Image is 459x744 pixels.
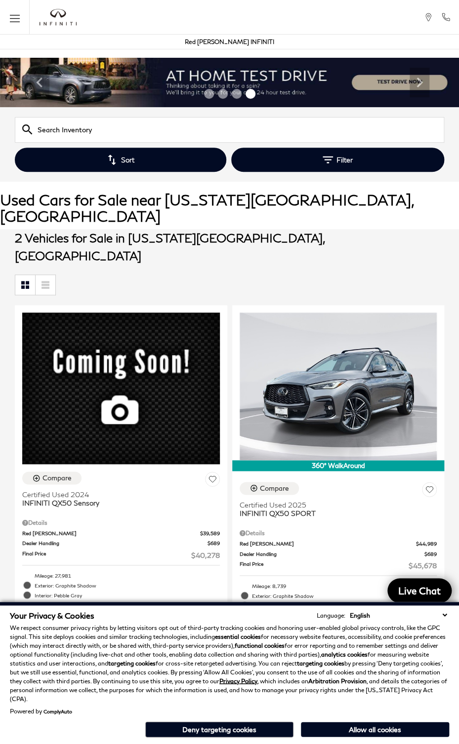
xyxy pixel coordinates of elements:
[191,549,220,560] span: $40,278
[22,540,220,547] a: Dealer Handling $689
[409,560,437,570] span: $45,678
[416,540,437,548] span: $44,989
[22,518,220,527] div: Pricing Details - INFINITI QX50 Sensory
[240,501,437,517] a: Certified Used 2025INFINITI QX50 SPORT
[301,722,449,737] button: Allow all cookies
[240,560,409,570] span: Final Price
[424,550,437,557] span: $689
[22,490,212,499] span: Certified Used 2024
[40,9,77,26] img: INFINITI
[215,632,261,640] strong: essential cookies
[347,610,449,620] select: Language Select
[252,590,437,600] span: Exterior: Graphite Shadow
[43,708,72,714] a: ComplyAuto
[10,708,72,714] div: Powered by
[410,68,429,97] div: Next
[205,471,220,490] button: Save Vehicle
[22,499,212,507] span: INFINITI QX50 Sensory
[240,560,437,570] a: Final Price $45,678
[204,89,214,99] span: Go to slide 1
[10,610,94,620] span: Your Privacy & Cookies
[40,9,77,26] a: infiniti
[240,501,430,509] span: Certified Used 2025
[22,530,220,537] a: Red [PERSON_NAME] $39,589
[15,231,325,263] span: 2 Vehicles for Sale in [US_STATE][GEOGRAPHIC_DATA], [GEOGRAPHIC_DATA]
[15,148,226,172] button: Sort
[35,580,220,590] span: Exterior: Graphite Shadow
[219,677,257,684] a: Privacy Policy
[232,460,445,471] div: 360° WalkAround
[321,650,368,658] strong: analytics cookies
[208,540,220,547] span: $689
[10,623,449,703] p: We respect consumer privacy rights by letting visitors opt out of third-party tracking cookies an...
[232,89,242,99] span: Go to slide 3
[22,490,220,507] a: Certified Used 2024INFINITI QX50 Sensory
[235,641,285,649] strong: functional cookies
[35,590,220,600] span: Interior: Pebble Gray
[246,89,255,99] span: Go to slide 4
[317,612,345,618] div: Language:
[240,482,299,495] button: Compare Vehicle
[393,584,446,596] span: Live Chat
[185,38,274,45] a: Red [PERSON_NAME] INFINITI
[200,530,220,537] span: $39,589
[422,482,437,500] button: Save Vehicle
[22,313,220,465] img: 2024 INFINITI QX50 Sensory
[231,148,444,172] button: Filter
[22,549,220,560] a: Final Price $40,278
[240,540,417,548] span: Red [PERSON_NAME]
[15,117,444,143] input: Search Inventory
[22,549,191,560] span: Final Price
[308,677,367,684] strong: Arbitration Provision
[252,600,437,610] span: Interior: Graphite
[240,313,437,461] img: 2025 INFINITI QX50 SPORT
[218,89,228,99] span: Go to slide 2
[22,540,208,547] span: Dealer Handling
[240,529,437,538] div: Pricing Details - INFINITI QX50 SPORT
[387,578,452,603] a: Live Chat
[22,471,82,484] button: Compare Vehicle
[108,659,156,666] strong: targeting cookies
[240,550,437,557] a: Dealer Handling $689
[145,721,293,737] button: Deny targeting cookies
[240,581,437,590] li: Mileage: 8,739
[22,530,200,537] span: Red [PERSON_NAME]
[22,570,220,580] li: Mileage: 27,981
[42,473,72,482] div: Compare
[240,509,430,517] span: INFINITI QX50 SPORT
[260,484,289,493] div: Compare
[240,550,425,557] span: Dealer Handling
[30,68,49,97] div: Previous
[240,540,437,548] a: Red [PERSON_NAME] $44,989
[297,659,344,666] strong: targeting cookies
